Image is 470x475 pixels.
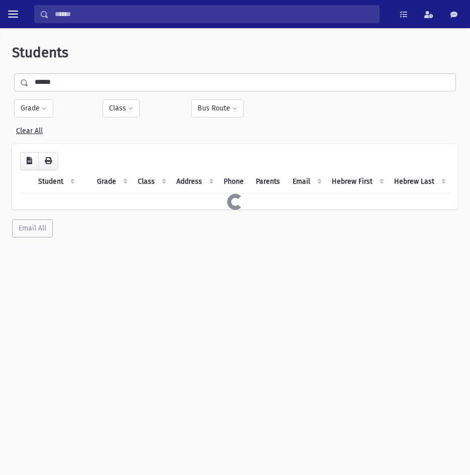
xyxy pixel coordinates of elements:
[49,5,379,23] input: Search
[287,170,326,193] th: Email
[170,170,218,193] th: Address
[32,170,79,193] th: Student
[103,99,140,117] button: Class
[12,44,68,61] span: Students
[388,170,450,193] th: Hebrew Last
[250,170,287,193] th: Parents
[20,152,39,170] button: CSV
[191,99,244,117] button: Bus Route
[38,152,58,170] button: Print
[218,170,250,193] th: Phone
[4,5,22,23] button: toggle menu
[326,170,388,193] th: Hebrew First
[132,170,170,193] th: Class
[14,99,53,117] button: Grade
[12,219,53,237] button: Email All
[91,170,132,193] th: Grade
[16,123,43,135] a: Clear All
